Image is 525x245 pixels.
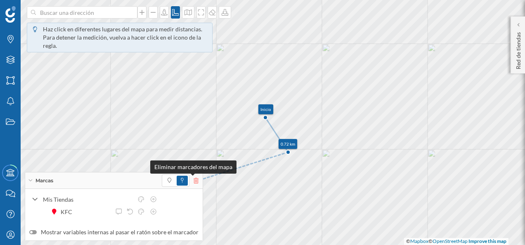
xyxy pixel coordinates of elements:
div: KFC [61,207,76,216]
a: Mapbox [410,238,428,244]
img: Geoblink Logo [5,6,16,23]
div: Mis Tiendas [43,195,133,204]
label: Mostrar variables internas al pasar el ratón sobre el marcador [29,228,199,236]
a: Improve this map [468,238,506,244]
p: Red de tiendas [514,29,523,69]
span: Marcas [35,177,53,184]
span: Soporte [17,6,46,13]
div: Haz click en diferentes lugares del mapa para medir distancias. Para detener la medición, vuelva ... [43,25,208,50]
a: OpenStreetMap [433,238,468,244]
div: © © [404,238,508,245]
